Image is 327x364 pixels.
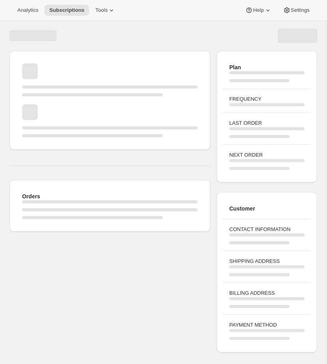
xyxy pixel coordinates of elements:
h3: FREQUENCY [229,95,305,103]
button: Subscriptions [45,5,89,16]
span: Subscriptions [49,7,84,13]
button: Help [240,5,276,16]
h2: Orders [22,192,198,200]
span: Settings [291,7,310,13]
h2: Customer [229,205,305,212]
h3: NEXT ORDER [229,151,305,159]
h3: CONTACT INFORMATION [229,225,305,233]
h3: LAST ORDER [229,119,305,127]
span: Help [253,7,264,13]
span: Tools [95,7,108,13]
button: Tools [91,5,120,16]
h3: SHIPPING ADDRESS [229,257,305,265]
h3: BILLING ADDRESS [229,289,305,297]
h3: PAYMENT METHOD [229,321,305,329]
button: Settings [278,5,314,16]
span: Analytics [17,7,38,13]
button: Analytics [13,5,43,16]
h2: Plan [229,63,305,71]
